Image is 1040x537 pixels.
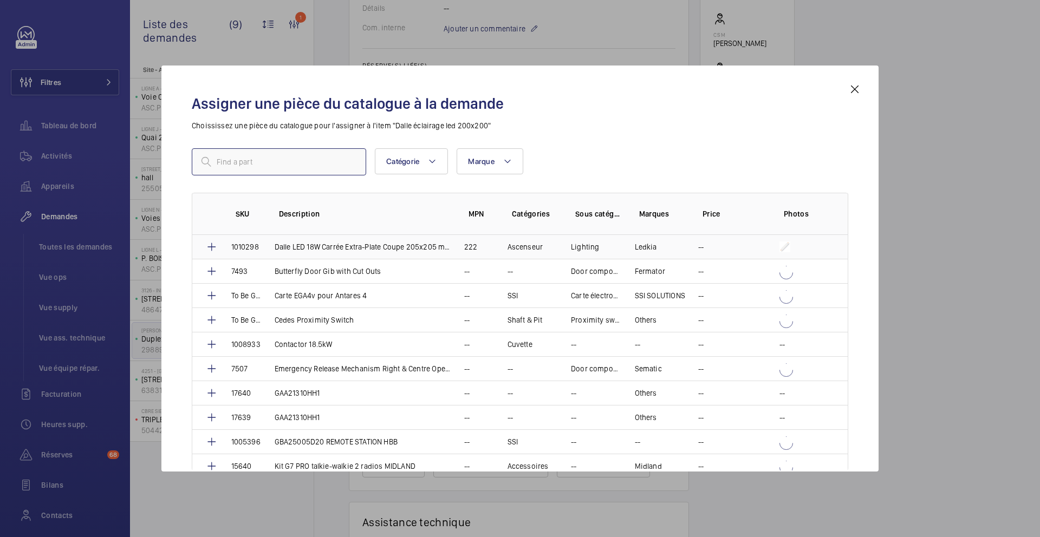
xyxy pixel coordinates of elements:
p: -- [635,436,640,447]
p: 17640 [231,388,251,398]
p: -- [698,436,704,447]
p: -- [571,388,576,398]
p: -- [464,266,470,277]
p: To Be Generated [231,315,262,325]
p: Contactor 18.5kW [275,339,333,350]
p: Door components [571,363,622,374]
p: GAA21310HH1 [275,388,320,398]
p: 15640 [231,461,252,471]
p: -- [698,363,704,374]
p: SSI [508,290,518,301]
p: Door components [571,266,622,277]
p: 7493 [231,266,248,277]
p: -- [698,412,704,423]
p: GBA25005D20 REMOTE STATION HBB [275,436,398,447]
p: -- [464,290,470,301]
h2: Assigner une pièce du catalogue à la demande [192,94,848,114]
p: Accessoires [508,461,549,471]
span: Catégorie [386,157,419,166]
p: 17639 [231,412,251,423]
p: Dalle LED 18W Carrée Extra-Plate Coupe 205x205 mm [275,241,451,252]
p: -- [779,412,785,423]
p: Price [703,208,766,219]
p: Catégories [512,208,558,219]
p: -- [508,388,513,398]
p: To Be Generated [231,290,262,301]
p: -- [464,461,470,471]
p: -- [779,339,785,350]
p: Cuvette [508,339,532,350]
p: -- [698,266,704,277]
p: Cedes Proximity Switch [275,315,354,325]
p: Fermator [635,266,665,277]
p: Sous catégories [575,208,622,219]
p: -- [464,412,470,423]
p: Shaft & Pit [508,315,543,325]
p: Description [279,208,451,219]
p: -- [571,461,576,471]
p: SSI [508,436,518,447]
p: Others [635,388,657,398]
p: Carte électronique [571,290,622,301]
p: -- [464,363,470,374]
p: Sematic [635,363,662,374]
p: -- [464,315,470,325]
p: Lighting [571,241,599,252]
p: -- [508,266,513,277]
button: Catégorie [375,148,448,174]
p: Carte EGA4v pour Antares 4 [275,290,367,301]
p: MPN [469,208,495,219]
img: V_bx_QdkQ8rjdCXHcHBhMmDdQFRH0nbRVMldU5tXPQnAj92a.png [779,241,790,252]
p: -- [779,388,785,398]
span: Marque [468,157,495,166]
p: Butterfly Door Gib with Cut Outs [275,266,381,277]
p: Emergency Release Mechanism Right & Centre Opening [275,363,451,374]
p: 222 [464,241,478,252]
p: Others [635,412,657,423]
p: 1008933 [231,339,261,350]
p: Proximity switch [571,315,622,325]
p: -- [698,241,704,252]
p: 1010298 [231,241,259,252]
p: -- [698,315,704,325]
p: -- [698,388,704,398]
p: -- [698,461,704,471]
p: -- [698,339,704,350]
p: 1005396 [231,436,261,447]
input: Find a part [192,148,366,175]
p: Choississez une pièce du catalogue pour l'assigner à l'item "Dalle éclairage led 200x200" [192,120,848,131]
p: -- [571,412,576,423]
p: Midland [635,461,662,471]
p: SKU [236,208,262,219]
p: Kit G7 PRO talkie-walkie 2 radios MIDLAND [275,461,415,471]
p: -- [698,290,704,301]
button: Marque [457,148,523,174]
p: -- [464,388,470,398]
p: -- [464,339,470,350]
p: -- [508,363,513,374]
p: Ascenseur [508,241,543,252]
p: Photos [784,208,826,219]
p: Ledkia [635,241,657,252]
p: Others [635,315,657,325]
p: 7507 [231,363,248,374]
p: -- [508,412,513,423]
p: -- [571,436,576,447]
p: -- [571,339,576,350]
p: GAA21310HH1 [275,412,320,423]
p: Marques [639,208,686,219]
p: -- [635,339,640,350]
p: SSI SOLUTIONS [635,290,685,301]
p: -- [464,436,470,447]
